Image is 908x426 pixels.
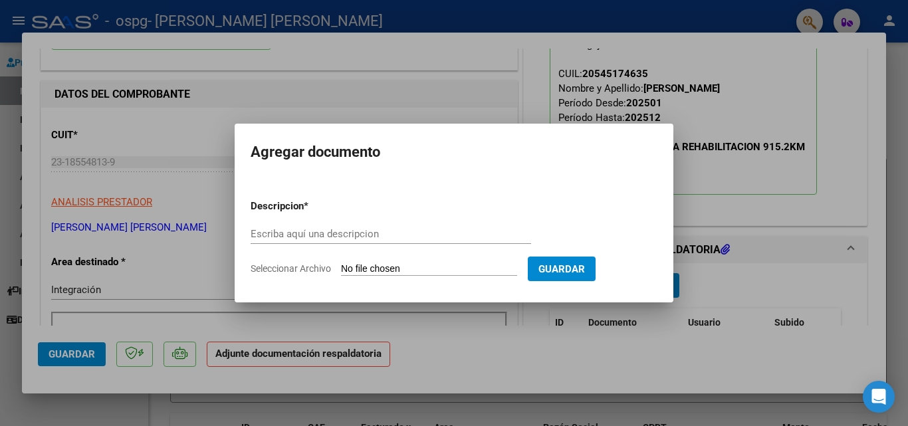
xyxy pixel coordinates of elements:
[251,199,373,214] p: Descripcion
[538,263,585,275] span: Guardar
[863,381,895,413] div: Open Intercom Messenger
[528,257,596,281] button: Guardar
[251,140,657,165] h2: Agregar documento
[251,263,331,274] span: Seleccionar Archivo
